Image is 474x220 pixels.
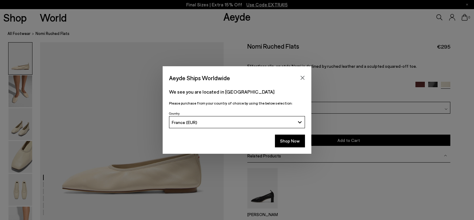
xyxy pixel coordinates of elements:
[169,73,230,83] span: Aeyde Ships Worldwide
[172,120,197,125] span: France (EUR)
[275,135,305,147] button: Shop Now
[169,88,305,95] p: We see you are located in [GEOGRAPHIC_DATA]
[298,73,307,82] button: Close
[169,112,180,115] span: Country
[169,100,305,106] p: Please purchase from your country of choice by using the below selection:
